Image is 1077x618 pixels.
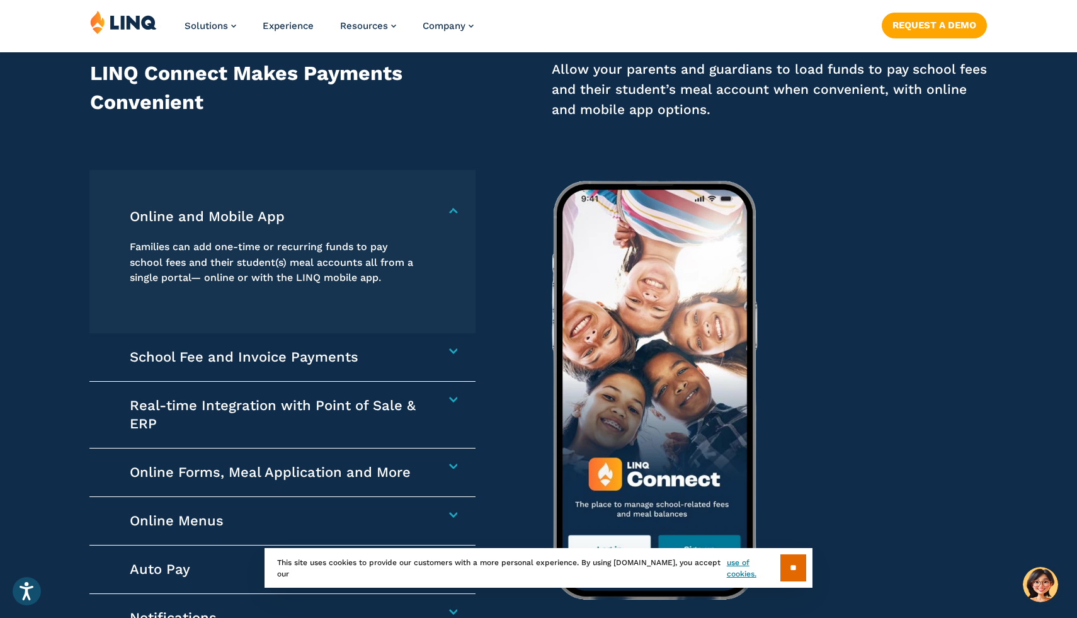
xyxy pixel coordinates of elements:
[130,561,423,578] h4: Auto Pay
[185,20,236,31] a: Solutions
[130,397,423,432] h4: Real-time Integration with Point of Sale & ERP
[90,59,448,117] h2: LINQ Connect Makes Payments Convenient
[423,20,474,31] a: Company
[1023,567,1058,602] button: Hello, have a question? Let’s chat.
[185,20,228,31] span: Solutions
[130,239,423,285] p: Families can add one-time or recurring funds to pay school fees and their student(s) meal account...
[423,20,465,31] span: Company
[185,10,474,52] nav: Primary Navigation
[727,557,780,580] a: use of cookies.
[265,548,812,588] div: This site uses cookies to provide our customers with a more personal experience. By using [DOMAIN...
[130,348,423,366] h4: School Fee and Invoice Payments
[552,59,987,120] p: Allow your parents and guardians to load funds to pay school fees and their student’s meal accoun...
[340,20,388,31] span: Resources
[882,13,987,38] a: Request a Demo
[263,20,314,31] a: Experience
[130,512,423,530] h4: Online Menus
[90,10,157,34] img: LINQ | K‑12 Software
[882,10,987,38] nav: Button Navigation
[130,464,423,481] h4: Online Forms, Meal Application and More
[130,208,423,226] h4: Online and Mobile App
[340,20,396,31] a: Resources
